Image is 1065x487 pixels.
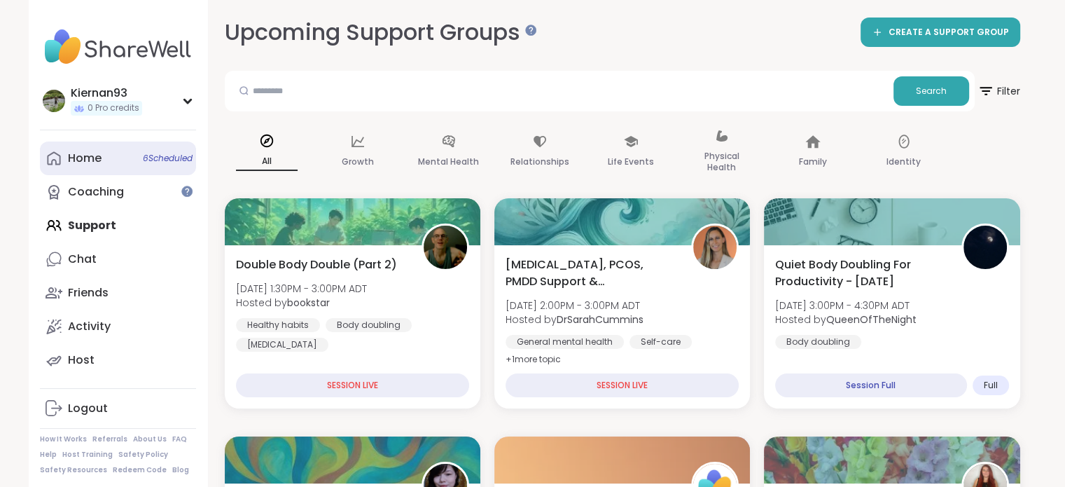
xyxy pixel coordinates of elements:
[826,313,917,327] b: QueenOfTheNight
[506,373,739,397] div: SESSION LIVE
[287,296,330,310] b: bookstar
[326,318,412,332] div: Body doubling
[236,282,367,296] span: [DATE] 1:30PM - 3:00PM ADT
[172,465,189,475] a: Blog
[342,153,374,170] p: Growth
[88,102,139,114] span: 0 Pro credits
[861,18,1020,47] a: CREATE A SUPPORT GROUP
[775,313,917,327] span: Hosted by
[68,252,97,267] div: Chat
[40,310,196,343] a: Activity
[886,153,921,170] p: Identity
[629,335,692,349] div: Self-care
[236,338,328,352] div: [MEDICAL_DATA]
[118,450,168,460] a: Safety Policy
[43,90,65,112] img: Kiernan93
[40,276,196,310] a: Friends
[40,242,196,276] a: Chat
[916,85,947,97] span: Search
[40,343,196,377] a: Host
[68,319,111,334] div: Activity
[225,17,531,48] h2: Upcoming Support Groups
[62,450,113,460] a: Host Training
[963,226,1007,269] img: QueenOfTheNight
[40,22,196,71] img: ShareWell Nav Logo
[608,153,654,170] p: Life Events
[506,256,676,290] span: [MEDICAL_DATA], PCOS, PMDD Support & Empowerment
[40,465,107,475] a: Safety Resources
[71,85,142,101] div: Kiernan93
[92,434,127,444] a: Referrals
[40,175,196,209] a: Coaching
[68,151,102,166] div: Home
[984,380,998,391] span: Full
[236,318,320,332] div: Healthy habits
[40,434,87,444] a: How It Works
[977,71,1020,111] button: Filter
[506,335,624,349] div: General mental health
[506,299,643,313] span: [DATE] 2:00PM - 3:00PM ADT
[40,142,196,175] a: Home6Scheduled
[236,296,367,310] span: Hosted by
[418,153,479,170] p: Mental Health
[68,401,108,416] div: Logout
[68,352,95,368] div: Host
[775,373,966,397] div: Session Full
[977,74,1020,108] span: Filter
[236,256,397,273] span: Double Body Double (Part 2)
[557,313,643,327] b: DrSarahCummins
[775,335,861,349] div: Body doubling
[506,313,643,327] span: Hosted by
[525,25,536,36] iframe: Spotlight
[236,153,298,171] p: All
[40,450,57,460] a: Help
[68,285,109,301] div: Friends
[775,299,917,313] span: [DATE] 3:00PM - 4:30PM ADT
[424,226,467,269] img: bookstar
[68,184,124,200] div: Coaching
[113,465,167,475] a: Redeem Code
[236,373,469,397] div: SESSION LIVE
[181,186,193,197] iframe: Spotlight
[691,148,753,176] p: Physical Health
[143,153,193,164] span: 6 Scheduled
[893,76,969,106] button: Search
[889,27,1009,39] span: CREATE A SUPPORT GROUP
[172,434,187,444] a: FAQ
[40,392,196,425] a: Logout
[775,256,945,290] span: Quiet Body Doubling For Productivity - [DATE]
[510,153,569,170] p: Relationships
[133,434,167,444] a: About Us
[693,226,737,269] img: DrSarahCummins
[799,153,827,170] p: Family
